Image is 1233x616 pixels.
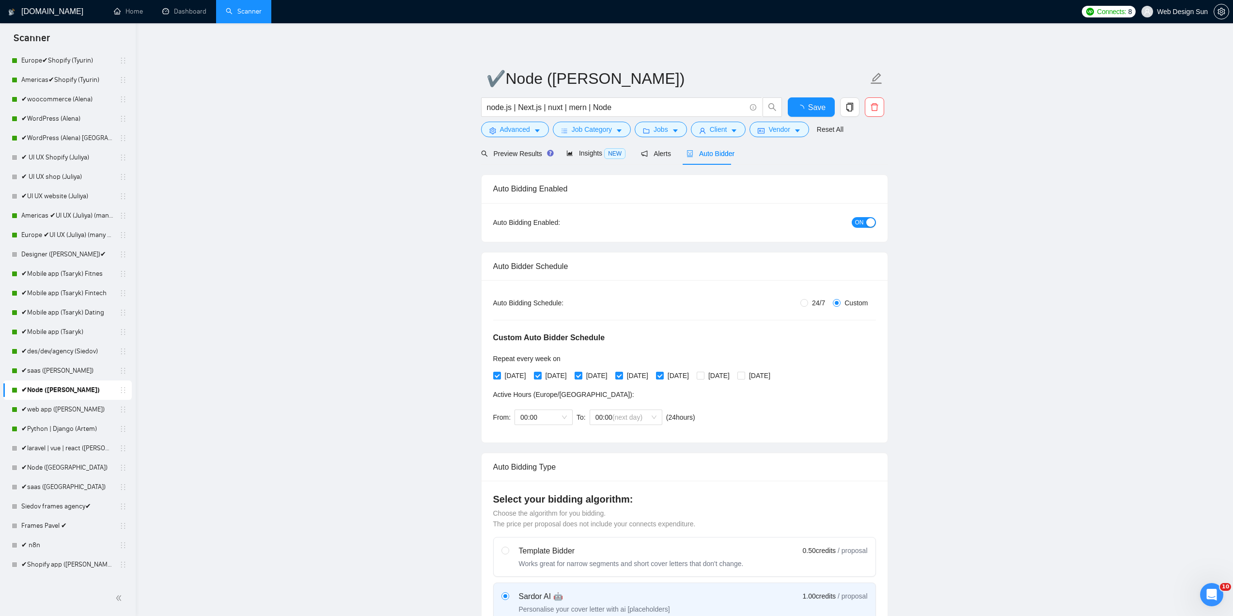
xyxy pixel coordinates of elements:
[119,173,127,181] span: holder
[641,150,648,157] span: notification
[119,464,127,472] span: holder
[493,253,876,280] div: Auto Bidder Schedule
[493,453,876,481] div: Auto Bidding Type
[21,380,113,400] a: ✔Node ([PERSON_NAME])
[519,591,670,602] div: Sardor AI 🤖
[487,101,746,113] input: Search Freelance Jobs...
[493,332,605,344] h5: Custom Auto Bidder Schedule
[870,72,883,85] span: edit
[119,444,127,452] span: holder
[788,97,835,117] button: Save
[841,103,859,111] span: copy
[664,370,693,381] span: [DATE]
[119,386,127,394] span: holder
[758,127,765,134] span: idcard
[672,127,679,134] span: caret-down
[604,148,625,159] span: NEW
[21,322,113,342] a: ✔Mobile app (Tsaryk)
[115,593,125,603] span: double-left
[654,124,668,135] span: Jobs
[817,124,843,135] a: Reset All
[119,115,127,123] span: holder
[226,7,262,16] a: searchScanner
[489,127,496,134] span: setting
[21,342,113,361] a: ✔des/dev/agency (Siedov)
[749,122,809,137] button: idcardVendorcaret-down
[21,206,113,225] a: Americas ✔UI UX (Juliya) (many posts)
[114,7,143,16] a: homeHome
[119,503,127,510] span: holder
[1200,583,1223,606] iframe: Intercom live chat
[808,101,826,113] span: Save
[119,309,127,316] span: holder
[8,4,15,20] img: logo
[21,128,113,148] a: ✔WordPress (Alena) [GEOGRAPHIC_DATA]
[666,413,695,421] span: ( 24 hours)
[687,150,734,158] span: Auto Bidder
[21,497,113,516] a: Siedov frames agency✔
[519,559,744,569] div: Works great for narrow segments and short cover letters that don't change.
[623,370,652,381] span: [DATE]
[710,124,727,135] span: Client
[561,127,568,134] span: bars
[119,192,127,200] span: holder
[6,31,58,51] span: Scanner
[21,284,113,303] a: ✔Mobile app (Tsaryk) Fintech
[1214,4,1229,19] button: setting
[493,355,561,363] span: Repeat every week on
[1214,8,1229,16] span: setting
[763,97,782,117] button: search
[21,264,113,284] a: ✔Mobile app (Tsaryk) Fitnes
[595,410,656,425] span: 00:00
[119,541,127,549] span: holder
[21,51,113,70] a: Europe✔Shopify (Tyurin)
[865,103,884,111] span: delete
[493,298,621,308] div: Auto Bidding Schedule:
[119,347,127,355] span: holder
[119,212,127,220] span: holder
[519,545,744,557] div: Template Bidder
[481,122,549,137] button: settingAdvancedcaret-down
[481,150,551,158] span: Preview Results
[21,70,113,90] a: Americas✔Shopify (Tyurin)
[794,127,801,134] span: caret-down
[520,410,567,425] span: 00:00
[1214,8,1229,16] a: setting
[21,516,113,536] a: Frames Pavel ✔
[796,105,808,112] span: loading
[855,217,864,228] span: ON
[21,148,113,167] a: ✔ UI UX Shopify (Juliya)
[21,225,113,245] a: Europe ✔UI UX (Juliya) (many posts)
[119,561,127,569] span: holder
[534,127,541,134] span: caret-down
[1144,8,1151,15] span: user
[119,289,127,297] span: holder
[21,555,113,574] a: ✔Shopify app ([PERSON_NAME])
[542,370,571,381] span: [DATE]
[687,150,693,157] span: robot
[641,150,671,158] span: Alerts
[493,217,621,228] div: Auto Bidding Enabled:
[119,270,127,278] span: holder
[1097,6,1126,17] span: Connects:
[750,104,756,111] span: info-circle
[21,167,113,187] a: ✔ UI UX shop (Juliya)
[841,298,872,308] span: Custom
[119,328,127,336] span: holder
[21,458,113,477] a: ✔Node ([GEOGRAPHIC_DATA])
[493,175,876,203] div: Auto Bidding Enabled
[119,251,127,258] span: holder
[493,391,634,398] span: Active Hours ( Europe/[GEOGRAPHIC_DATA] ):
[691,122,746,137] button: userClientcaret-down
[493,492,876,506] h4: Select your bidding algorithm:
[119,76,127,84] span: holder
[21,400,113,419] a: ✔web app ([PERSON_NAME])
[566,150,573,157] span: area-chart
[704,370,734,381] span: [DATE]
[119,367,127,375] span: holder
[577,413,586,421] span: To:
[808,298,829,308] span: 24/7
[840,97,859,117] button: copy
[21,245,113,264] a: Designer ([PERSON_NAME])✔
[519,604,670,614] div: Personalise your cover letter with ai [placeholders]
